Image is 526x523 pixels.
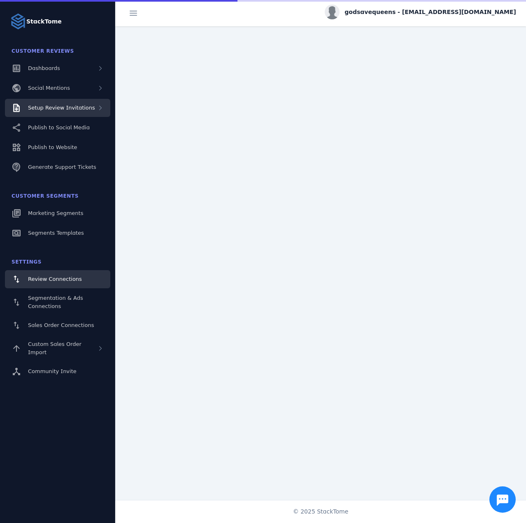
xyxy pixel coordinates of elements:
[5,204,110,222] a: Marketing Segments
[28,210,83,216] span: Marketing Segments
[344,8,516,16] span: godsavequeens - [EMAIL_ADDRESS][DOMAIN_NAME]
[28,144,77,150] span: Publish to Website
[28,124,90,131] span: Publish to Social Media
[28,276,82,282] span: Review Connections
[12,193,79,199] span: Customer Segments
[26,17,62,26] strong: StackTome
[28,105,95,111] span: Setup Review Invitations
[28,65,60,71] span: Dashboards
[293,507,349,516] span: © 2025 StackTome
[5,138,110,156] a: Publish to Website
[28,368,77,374] span: Community Invite
[28,85,70,91] span: Social Mentions
[5,362,110,381] a: Community Invite
[5,224,110,242] a: Segments Templates
[28,322,94,328] span: Sales Order Connections
[325,5,340,19] img: profile.jpg
[28,295,83,309] span: Segmentation & Ads Connections
[10,13,26,30] img: Logo image
[12,259,42,265] span: Settings
[325,5,516,19] button: godsavequeens - [EMAIL_ADDRESS][DOMAIN_NAME]
[5,119,110,137] a: Publish to Social Media
[12,48,74,54] span: Customer Reviews
[5,316,110,334] a: Sales Order Connections
[28,341,81,355] span: Custom Sales Order Import
[5,158,110,176] a: Generate Support Tickets
[28,230,84,236] span: Segments Templates
[5,290,110,315] a: Segmentation & Ads Connections
[28,164,96,170] span: Generate Support Tickets
[5,270,110,288] a: Review Connections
